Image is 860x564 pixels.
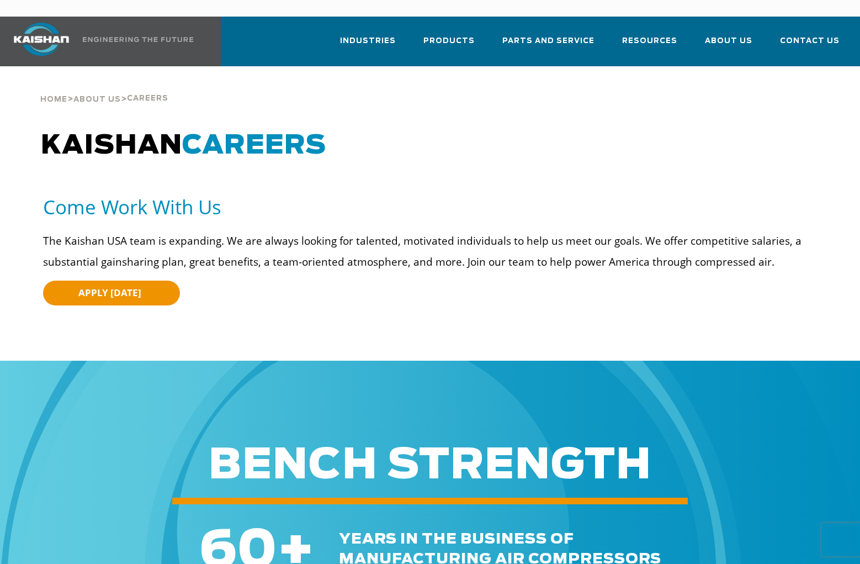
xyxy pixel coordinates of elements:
span: APPLY [DATE] [78,286,141,299]
div: > > [40,66,168,108]
span: CAREERS [182,133,326,159]
span: Parts and Service [502,35,594,48]
span: Products [423,35,475,48]
p: The Kaishan USA team is expanding. We are always looking for talented, motivated individuals to h... [43,230,826,272]
a: Home [40,94,67,104]
span: Resources [622,35,677,48]
a: About Us [705,27,752,64]
span: Contact Us [780,35,840,48]
span: Industries [340,35,396,48]
span: About Us [73,96,121,103]
span: Home [40,96,67,103]
a: Contact Us [780,27,840,64]
span: KAISHAN [41,133,326,159]
a: Industries [340,27,396,64]
span: Careers [127,95,168,102]
a: Products [423,27,475,64]
a: Parts and Service [502,27,594,64]
a: Resources [622,27,677,64]
a: About Us [73,94,121,104]
span: About Us [705,35,752,48]
h5: Come Work With Us [43,194,826,219]
a: APPLY [DATE] [43,281,180,305]
img: Engineering the future [83,37,193,42]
